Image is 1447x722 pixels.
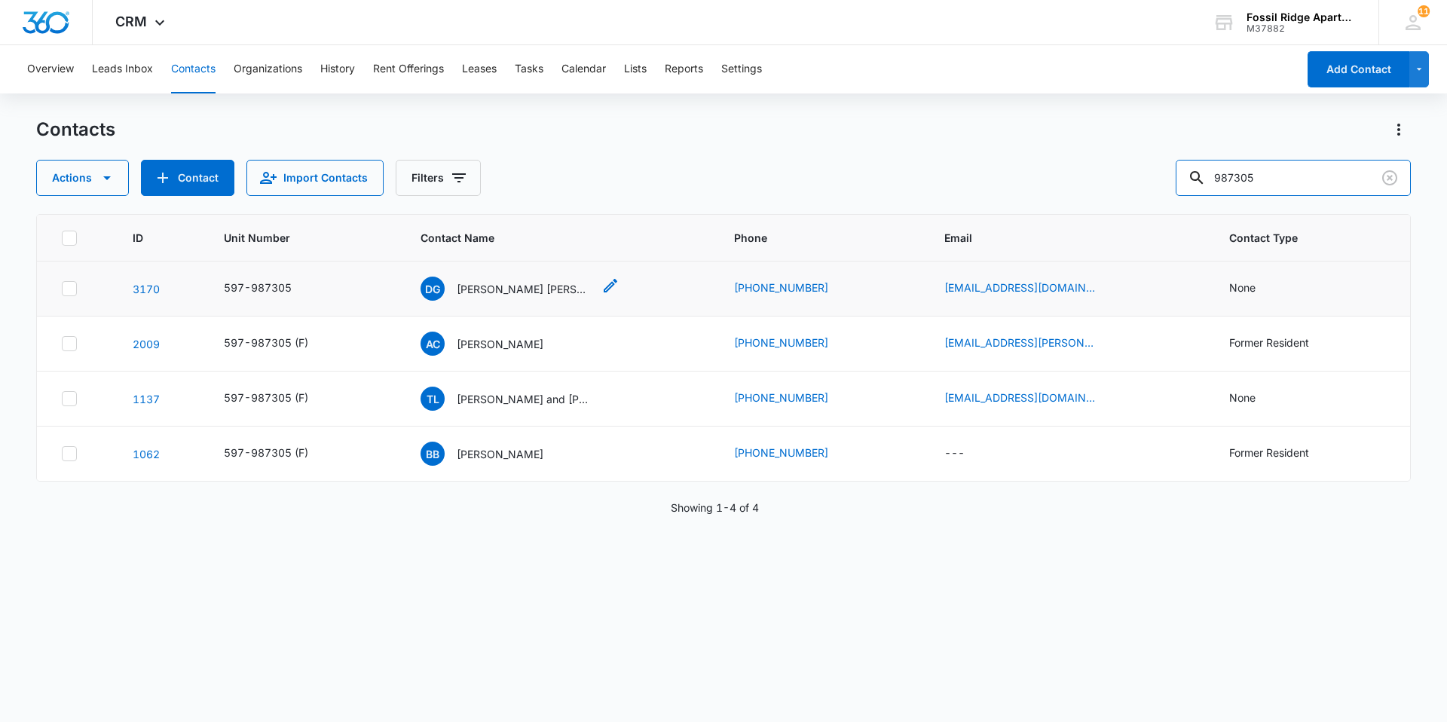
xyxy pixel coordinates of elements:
div: Contact Type - None - Select to Edit Field [1229,390,1283,408]
p: [PERSON_NAME] and [PERSON_NAME] [457,391,592,407]
span: AC [421,332,445,356]
span: Contact Name [421,230,676,246]
button: Lists [624,45,647,93]
a: [PHONE_NUMBER] [734,390,828,405]
button: Calendar [561,45,606,93]
div: None [1229,280,1256,295]
button: Settings [721,45,762,93]
a: Navigate to contact details page for Alejandra Castro [133,338,160,350]
div: Contact Name - Alejandra Castro - Select to Edit Field [421,332,571,356]
p: Showing 1-4 of 4 [671,500,759,515]
button: Reports [665,45,703,93]
span: CRM [115,14,147,29]
span: 11 [1418,5,1430,17]
div: --- [944,445,965,463]
p: [PERSON_NAME] [457,336,543,352]
a: Navigate to contact details page for Blake Bell [133,448,160,460]
div: Email - aa6.mendoza.1717@gmail.com - Select to Edit Field [944,335,1122,353]
div: Contact Type - Former Resident - Select to Edit Field [1229,335,1336,353]
button: Contacts [171,45,216,93]
div: account id [1247,23,1357,34]
p: [PERSON_NAME] [PERSON_NAME] [457,281,592,297]
button: Clear [1378,166,1402,190]
div: 597-987305 (F) [224,335,308,350]
button: Add Contact [1308,51,1409,87]
a: [EMAIL_ADDRESS][DOMAIN_NAME] [944,280,1095,295]
div: Email - danielpina306@gmail.com - Select to Edit Field [944,280,1122,298]
button: Rent Offerings [373,45,444,93]
div: 597-987305 (F) [224,390,308,405]
span: TL [421,387,445,411]
div: Unit Number - 597-987305 (F) - Select to Edit Field [224,335,335,353]
div: Email - - Select to Edit Field [944,445,992,463]
div: Phone - (319) 750-0804 - Select to Edit Field [734,445,855,463]
button: Organizations [234,45,302,93]
p: [PERSON_NAME] [457,446,543,462]
div: Unit Number - 597-987305 (F) - Select to Edit Field [224,390,335,408]
h1: Contacts [36,118,115,141]
span: Phone [734,230,886,246]
div: notifications count [1418,5,1430,17]
div: Phone - (618) 225-2678 - Select to Edit Field [734,390,855,408]
a: [PHONE_NUMBER] [734,280,828,295]
div: None [1229,390,1256,405]
button: Actions [36,160,129,196]
button: Add Contact [141,160,234,196]
button: Tasks [515,45,543,93]
div: 597-987305 (F) [224,445,308,460]
button: Import Contacts [246,160,384,196]
button: Leases [462,45,497,93]
div: Contact Name - Todd Linder and Audrey Richardson - Select to Edit Field [421,387,619,411]
div: account name [1247,11,1357,23]
button: Actions [1387,118,1411,142]
div: Phone - (970) 682-5764 - Select to Edit Field [734,335,855,353]
a: Navigate to contact details page for Todd Linder and Audrey Richardson [133,393,160,405]
a: [EMAIL_ADDRESS][DOMAIN_NAME] [944,390,1095,405]
input: Search Contacts [1176,160,1411,196]
div: Contact Type - None - Select to Edit Field [1229,280,1283,298]
button: Overview [27,45,74,93]
div: Unit Number - 597-987305 (F) - Select to Edit Field [224,445,335,463]
button: Leads Inbox [92,45,153,93]
div: Contact Name - Blake Bell - Select to Edit Field [421,442,571,466]
div: Unit Number - 597-987305 - Select to Edit Field [224,280,319,298]
span: DG [421,277,445,301]
span: Email [944,230,1172,246]
div: Email - toddlinder@yahoo.com - Select to Edit Field [944,390,1122,408]
a: Navigate to contact details page for Daniel Gutierrez Pina [133,283,160,295]
span: Unit Number [224,230,384,246]
span: ID [133,230,166,246]
div: Contact Type - Former Resident - Select to Edit Field [1229,445,1336,463]
button: History [320,45,355,93]
span: Contact Type [1229,230,1364,246]
a: [EMAIL_ADDRESS][PERSON_NAME][DOMAIN_NAME] [944,335,1095,350]
div: Contact Name - Daniel Gutierrez Pina - Select to Edit Field [421,277,619,301]
div: Former Resident [1229,445,1309,460]
span: BB [421,442,445,466]
a: [PHONE_NUMBER] [734,445,828,460]
div: Former Resident [1229,335,1309,350]
a: [PHONE_NUMBER] [734,335,828,350]
div: Phone - (970) 825-4265 - Select to Edit Field [734,280,855,298]
div: 597-987305 [224,280,292,295]
button: Filters [396,160,481,196]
